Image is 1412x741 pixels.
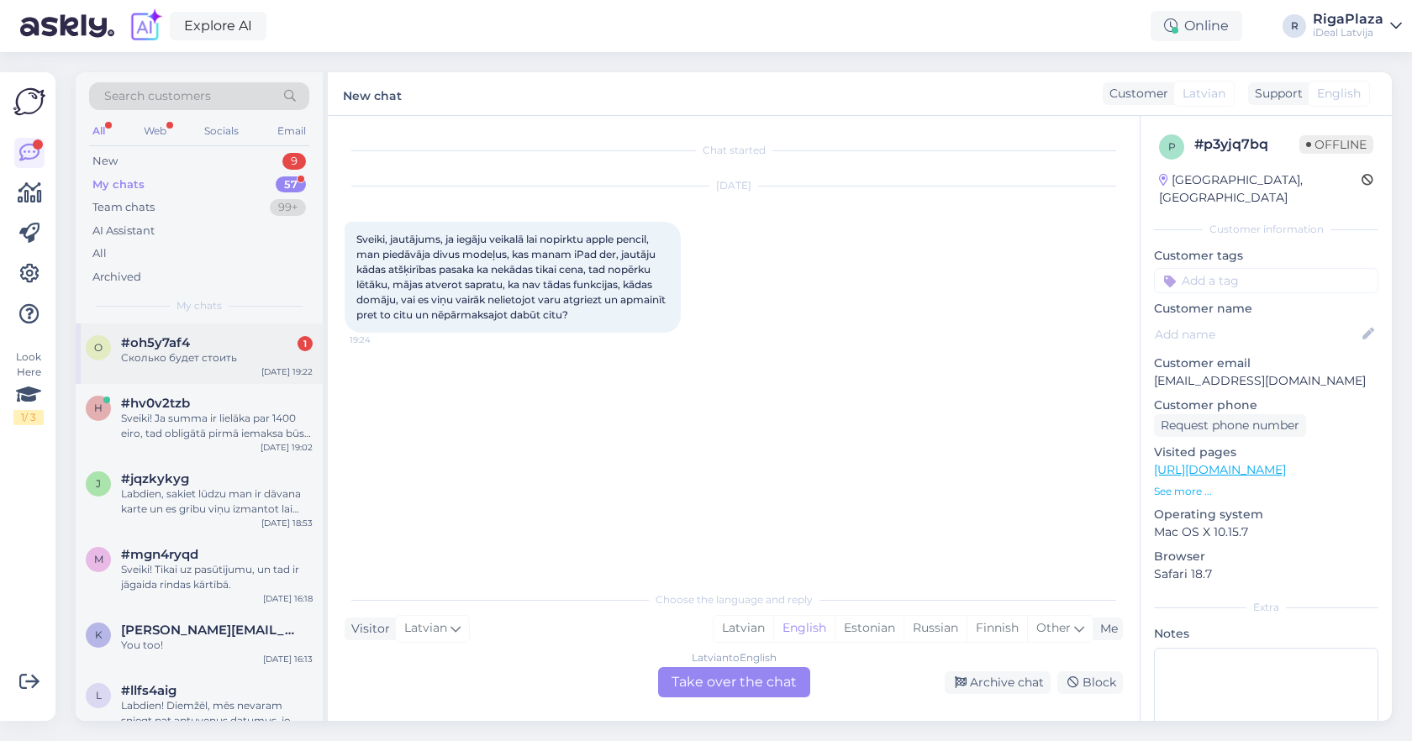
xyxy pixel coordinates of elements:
div: Labdien! Diemžēl, mēs nevaram sniegt pat aptuvenus datumus, jo piegādes nāk nesistemātiski un pie... [121,698,313,728]
div: Sveiki! Tikai uz pasūtījumu, un tad ir jāgaida rindas kārtībā. [121,562,313,592]
div: [GEOGRAPHIC_DATA], [GEOGRAPHIC_DATA] [1159,171,1362,207]
div: [DATE] 18:53 [261,517,313,529]
div: [DATE] 16:13 [263,653,313,665]
div: Labdien, sakiet lūdzu man ir dāvana karte un es gribu viņu izmantot lai veiktu pasūtījumu interne... [121,486,313,517]
div: 57 [276,176,306,193]
span: o [94,341,103,354]
span: #llfs4aig [121,683,176,698]
div: Finnish [967,616,1027,641]
div: You too! [121,638,313,653]
p: Operating system [1154,506,1378,523]
span: l [96,689,102,702]
div: Latvian [714,616,773,641]
span: k [95,628,103,641]
div: All [89,120,108,142]
div: Estonian [835,616,904,641]
div: Request phone number [1154,414,1306,437]
div: iDeal Latvija [1313,26,1383,39]
span: #mgn4ryqd [121,547,198,562]
span: #hv0v2tzb [121,396,190,411]
div: Block [1057,671,1123,694]
span: h [94,402,103,414]
a: RigaPlazaiDeal Latvija [1313,13,1402,39]
div: 1 [298,336,313,351]
div: Choose the language and reply [345,592,1123,607]
p: Customer email [1154,355,1378,372]
span: Latvian [1183,85,1225,102]
div: [DATE] 16:18 [263,592,313,605]
div: Look Here [13,349,44,425]
div: [DATE] 19:02 [261,441,313,454]
span: My chats [176,298,222,313]
p: See more ... [1154,484,1378,499]
a: Explore AI [170,12,266,40]
span: m [94,553,103,565]
div: RigaPlaza [1313,13,1383,26]
div: R [1283,14,1306,38]
a: [URL][DOMAIN_NAME] [1154,462,1286,477]
span: #oh5y7af4 [121,335,190,350]
div: Take over the chat [658,667,810,697]
p: Browser [1154,548,1378,565]
div: All [92,245,107,262]
p: Visited pages [1154,444,1378,461]
div: Latvian to English [692,650,777,665]
div: 1 / 3 [13,410,44,425]
span: Offline [1299,135,1373,154]
div: Web [140,120,170,142]
div: Visitor [345,620,390,638]
p: Notes [1154,625,1378,643]
img: Askly Logo [13,86,45,118]
span: Sveiki, jautājums, ja iegāju veikalā lai nopirktu apple pencil, man piedāvāja divus modeļus, kas ... [356,233,668,321]
div: Me [1093,620,1118,638]
p: [EMAIL_ADDRESS][DOMAIN_NAME] [1154,372,1378,390]
div: Archived [92,269,141,286]
div: Team chats [92,199,155,216]
div: Email [274,120,309,142]
div: Сколько будет стоить [121,350,313,365]
div: Extra [1154,600,1378,615]
div: My chats [92,176,145,193]
div: [DATE] 19:22 [261,365,313,378]
div: Archive chat [945,671,1051,694]
input: Add name [1155,325,1359,344]
div: Russian [904,616,967,641]
div: 9 [282,153,306,170]
div: AI Assistant [92,223,155,239]
span: English [1317,85,1361,102]
div: Socials [201,120,242,142]
div: 99+ [270,199,306,216]
span: Search customers [104,87,211,105]
p: Customer phone [1154,397,1378,414]
div: [DATE] [345,178,1123,193]
p: Safari 18.7 [1154,565,1378,583]
span: Other [1036,620,1071,635]
div: Online [1151,11,1242,41]
p: Customer tags [1154,247,1378,265]
span: #jqzkykyg [121,471,189,486]
img: explore-ai [128,8,163,44]
div: Sveiki! Ja summa ir lielāka par 1400 eiro, tad obligātā pirmā iemaksa būs 10% . [121,411,313,441]
input: Add a tag [1154,268,1378,293]
p: Mac OS X 10.15.7 [1154,523,1378,541]
div: Chat started [345,143,1123,158]
span: j [96,477,101,490]
div: English [773,616,835,641]
p: Customer name [1154,300,1378,318]
span: p [1168,140,1176,153]
div: New [92,153,118,170]
div: Customer [1103,85,1168,102]
div: Support [1248,85,1303,102]
div: # p3yjq7bq [1194,134,1299,155]
span: karim_adnane@hotmail.com [121,623,296,638]
span: Latvian [404,619,447,638]
span: 19:24 [350,334,413,346]
div: Customer information [1154,222,1378,237]
label: New chat [343,82,402,105]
